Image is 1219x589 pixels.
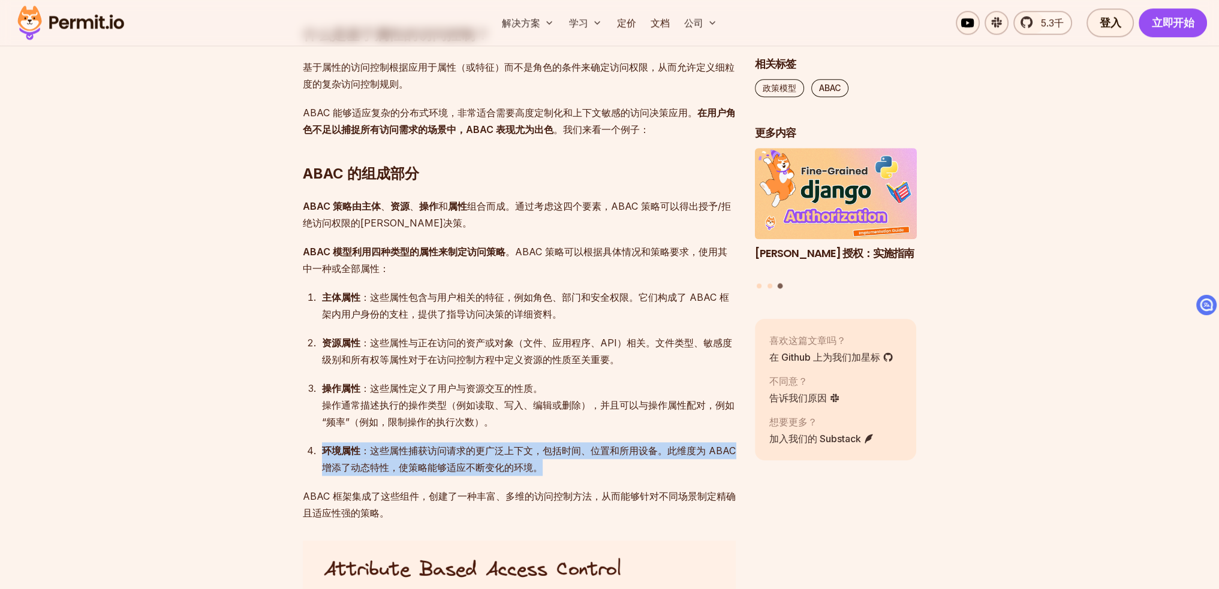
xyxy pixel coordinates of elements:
font: 组合而成 [467,200,505,212]
font: 属性 [448,200,467,212]
font: 登入 [1100,15,1121,30]
font: ABAC 框架集成了这些组件，创建了一种丰富、多维的访问控制方法，从而能够针对不同场景制定精确且适应性强的策略。 [303,490,736,519]
font: 、 [410,200,419,212]
font: 立即开始 [1152,15,1194,30]
button: 公司 [679,11,722,35]
a: 告诉我们原因 [769,391,840,406]
font: 、 [381,200,390,212]
font: 和 [438,200,448,212]
font: 。ABAC 策略可以根据具体情况和策略要求，使用其中一种或全部属性： [303,246,727,274]
a: 登入 [1086,8,1134,37]
font: 公司 [684,17,703,29]
a: 定价 [612,11,640,35]
button: 学习 [564,11,607,35]
font: 想要更多？ [769,416,817,428]
font: ：这些属性定义了用户与资源交互的性质。 [360,382,543,394]
a: 加入我们的 Substack [769,432,874,446]
font: 主体属性 [322,291,360,303]
font: ABAC [819,83,841,93]
a: ABAC [811,80,848,98]
font: 。通过考虑这四个要素，ABAC 策略可以得出授予/拒绝访问权限的[PERSON_NAME]决策。 [303,200,731,229]
a: 政策模型 [755,80,804,98]
font: 操作属性 [322,382,360,394]
a: 在 Github 上为我们加星标 [769,351,893,365]
font: 资源属性 [322,337,360,349]
font: 相关标签 [755,57,796,72]
button: 解决方案 [496,11,559,35]
font: 解决方案 [501,17,540,29]
font: 环境属性 [322,445,360,457]
button: 转至幻灯片 3 [778,283,783,289]
font: ：这些属性捕获访问请求的更广泛上下文，包括时间、位置和所用设备。此维度为 ABAC 增添了动态特性，使策略能够适应不断变化的环境。 [322,445,736,473]
img: Django 授权：实施指南 [755,149,917,240]
font: 定价 [616,17,636,29]
button: 转至幻灯片 1 [757,284,762,289]
font: ：这些属性包含与用户相关的特征，例如角色、部门和安全权限。它们构成了 ABAC 框架内用户身份的支柱，提供了指导访问决策的详细资料。 [322,291,729,320]
font: ABAC 策略由主体 [303,200,381,212]
a: 5.3千 [1013,11,1072,35]
font: ABAC 模型利用四种类型的属性来制定访问策略 [303,246,505,258]
font: 政策模型 [763,83,796,93]
font: 文档 [650,17,669,29]
a: 立即开始 [1139,8,1207,37]
font: ABAC 能够适应复杂的分布式环境，非常适合需要高度定制化和上下文敏感的访问决策应用。 [303,107,697,119]
font: 操作通常描述执行的操作类型（例如读取、写入、编辑或删除），并且可以与操作属性配对，例如“频率”（例如，限制操作的执行次数）。 [322,399,735,428]
button: 转至幻灯片 2 [767,284,772,289]
font: 学习 [568,17,588,29]
a: Django 授权：实施指南[PERSON_NAME] 授权：实施指南 [755,149,917,276]
li: 3 之 3 [755,149,917,276]
font: 不同意？ [769,376,808,388]
font: ：这些属性与正在访问的资产或对象（文件、应用程序、API）相关。文件类型、敏感度级别和所有权等属性对于在访问控制方程中定义资源的性质至关重要。 [322,337,732,366]
font: 资源 [390,200,410,212]
font: 5.3千 [1041,17,1064,29]
font: 操作 [419,200,438,212]
font: [PERSON_NAME] 授权：实施指南 [755,246,914,261]
font: ABAC 的组成部分 [303,165,419,182]
div: 帖子 [755,149,917,291]
font: 喜欢这篇文章吗？ [769,335,846,347]
font: 基于属性的访问控制根据应用于属性（或特征）而不是角色的条件来确定访问权限，从而允许定义细粒度的复杂访问控制规则。 [303,61,735,90]
img: 许可证标志 [12,2,130,43]
a: 文档 [645,11,674,35]
font: 。我们来看一个例子： [553,123,649,135]
font: 更多内容 [755,126,796,141]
